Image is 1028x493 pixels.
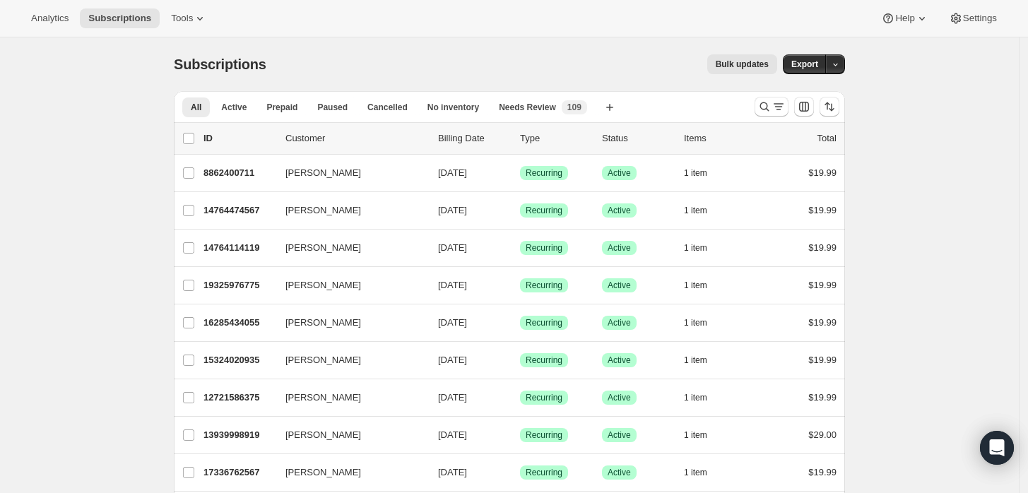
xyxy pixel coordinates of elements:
[808,167,837,178] span: $19.99
[203,275,837,295] div: 19325976775[PERSON_NAME][DATE]SuccessRecurringSuccessActive1 item$19.99
[808,355,837,365] span: $19.99
[817,131,837,145] p: Total
[438,317,467,328] span: [DATE]
[808,205,837,215] span: $19.99
[174,57,266,72] span: Subscriptions
[684,280,707,291] span: 1 item
[277,349,418,372] button: [PERSON_NAME]
[684,238,723,258] button: 1 item
[963,13,997,24] span: Settings
[277,199,418,222] button: [PERSON_NAME]
[684,167,707,179] span: 1 item
[203,241,274,255] p: 14764114119
[203,316,274,330] p: 16285434055
[684,163,723,183] button: 1 item
[526,355,562,366] span: Recurring
[438,429,467,440] span: [DATE]
[203,353,274,367] p: 15324020935
[526,429,562,441] span: Recurring
[285,391,361,405] span: [PERSON_NAME]
[203,465,274,480] p: 17336762567
[608,205,631,216] span: Active
[285,131,427,145] p: Customer
[684,388,723,408] button: 1 item
[277,311,418,334] button: [PERSON_NAME]
[684,425,723,445] button: 1 item
[684,392,707,403] span: 1 item
[438,131,509,145] p: Billing Date
[203,166,274,180] p: 8862400711
[808,467,837,477] span: $19.99
[277,424,418,446] button: [PERSON_NAME]
[221,102,247,113] span: Active
[526,280,562,291] span: Recurring
[163,8,215,28] button: Tools
[277,461,418,484] button: [PERSON_NAME]
[277,237,418,259] button: [PERSON_NAME]
[203,428,274,442] p: 13939998919
[285,465,361,480] span: [PERSON_NAME]
[80,8,160,28] button: Subscriptions
[684,350,723,370] button: 1 item
[526,392,562,403] span: Recurring
[608,242,631,254] span: Active
[526,317,562,328] span: Recurring
[526,205,562,216] span: Recurring
[438,242,467,253] span: [DATE]
[367,102,408,113] span: Cancelled
[88,13,151,24] span: Subscriptions
[608,355,631,366] span: Active
[499,102,556,113] span: Needs Review
[266,102,297,113] span: Prepaid
[526,167,562,179] span: Recurring
[684,275,723,295] button: 1 item
[608,317,631,328] span: Active
[598,97,621,117] button: Create new view
[285,428,361,442] span: [PERSON_NAME]
[203,278,274,292] p: 19325976775
[203,388,837,408] div: 12721586375[PERSON_NAME][DATE]SuccessRecurringSuccessActive1 item$19.99
[285,241,361,255] span: [PERSON_NAME]
[203,238,837,258] div: 14764114119[PERSON_NAME][DATE]SuccessRecurringSuccessActive1 item$19.99
[285,166,361,180] span: [PERSON_NAME]
[684,467,707,478] span: 1 item
[873,8,937,28] button: Help
[203,350,837,370] div: 15324020935[PERSON_NAME][DATE]SuccessRecurringSuccessActive1 item$19.99
[277,386,418,409] button: [PERSON_NAME]
[285,203,361,218] span: [PERSON_NAME]
[438,167,467,178] span: [DATE]
[203,425,837,445] div: 13939998919[PERSON_NAME][DATE]SuccessRecurringSuccessActive1 item$29.00
[277,162,418,184] button: [PERSON_NAME]
[684,205,707,216] span: 1 item
[203,313,837,333] div: 16285434055[PERSON_NAME][DATE]SuccessRecurringSuccessActive1 item$19.99
[31,13,69,24] span: Analytics
[684,463,723,482] button: 1 item
[438,355,467,365] span: [DATE]
[526,467,562,478] span: Recurring
[285,353,361,367] span: [PERSON_NAME]
[755,97,788,117] button: Search and filter results
[277,274,418,297] button: [PERSON_NAME]
[438,467,467,477] span: [DATE]
[684,317,707,328] span: 1 item
[203,201,837,220] div: 14764474567[PERSON_NAME][DATE]SuccessRecurringSuccessActive1 item$19.99
[791,59,818,70] span: Export
[438,205,467,215] span: [DATE]
[427,102,479,113] span: No inventory
[23,8,77,28] button: Analytics
[808,392,837,403] span: $19.99
[285,316,361,330] span: [PERSON_NAME]
[203,463,837,482] div: 17336762567[PERSON_NAME][DATE]SuccessRecurringSuccessActive1 item$19.99
[171,13,193,24] span: Tools
[684,355,707,366] span: 1 item
[684,201,723,220] button: 1 item
[203,131,837,145] div: IDCustomerBilling DateTypeStatusItemsTotal
[203,131,274,145] p: ID
[980,431,1014,465] div: Open Intercom Messenger
[783,54,827,74] button: Export
[317,102,348,113] span: Paused
[567,102,581,113] span: 109
[608,467,631,478] span: Active
[808,280,837,290] span: $19.99
[794,97,814,117] button: Customize table column order and visibility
